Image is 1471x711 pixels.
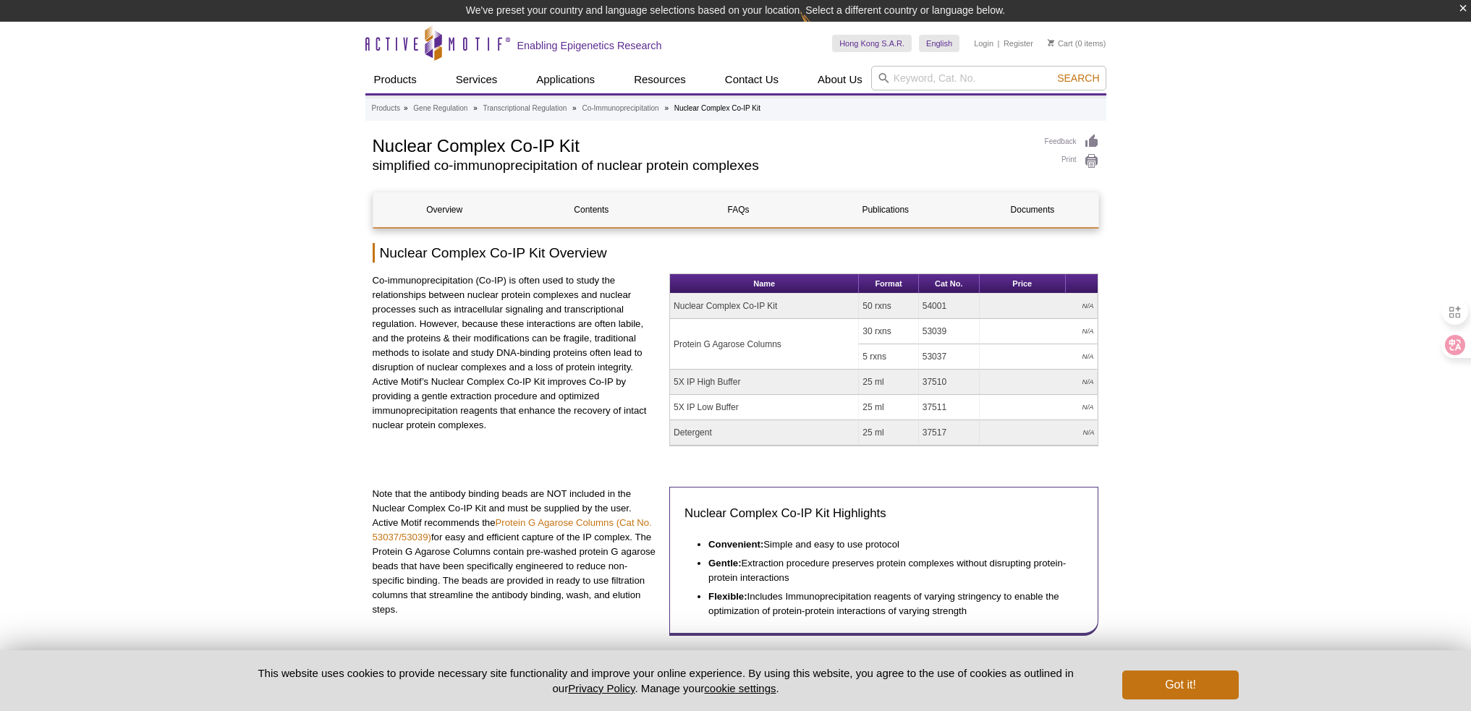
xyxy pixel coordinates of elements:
p: Note that the antibody binding beads are NOT included in the Nuclear Complex Co-IP Kit and must b... [373,487,659,617]
h2: simplified co-immunoprecipitation of nuclear protein complexes [373,159,1030,172]
li: » [664,104,669,112]
strong: Gentle: [708,558,741,569]
h2: Enabling Epigenetics Research [517,39,662,52]
a: Publications [814,192,957,227]
td: 37511 [919,395,980,420]
li: » [572,104,577,112]
a: Co-Immunoprecipitation [582,102,658,115]
a: FAQs [667,192,810,227]
button: cookie settings [704,682,776,694]
li: » [404,104,408,112]
p: Co-immunoprecipitation (Co-IP) is often used to study the relationships between nuclear protein c... [373,273,659,433]
a: Gene Regulation [413,102,467,115]
td: 53039 [919,319,980,344]
li: (0 items) [1048,35,1106,52]
td: Nuclear Complex Co-IP Kit [670,294,859,319]
td: 53037 [919,344,980,370]
a: English [919,35,959,52]
span: Search [1057,72,1099,84]
a: Contents [520,192,663,227]
h1: Nuclear Complex Co-IP Kit [373,134,1030,156]
td: 50 rxns [859,294,918,319]
img: Change Here [800,11,839,45]
a: Applications [527,66,603,93]
h2: Nuclear Complex Co-IP Kit Overview [373,243,1099,263]
li: Simple and easy to use protocol [708,533,1069,552]
td: 30 rxns [859,319,918,344]
a: Overview [373,192,516,227]
a: Login [974,38,993,48]
td: 54001 [919,294,980,319]
td: N/A [980,344,1098,370]
li: Nuclear Complex Co-IP Kit [674,104,760,112]
input: Keyword, Cat. No. [871,66,1106,90]
a: Transcriptional Regulation [483,102,567,115]
td: 5 rxns [859,344,918,370]
h3: Nuclear Complex Co-IP Kit Highlights [684,505,1083,522]
li: » [473,104,478,112]
td: 37510 [919,370,980,395]
td: N/A [980,395,1098,420]
td: N/A [980,294,1098,319]
td: 25 ml [859,395,918,420]
td: 5X IP Low Buffer [670,395,859,420]
li: Extraction procedure preserves protein complexes without disrupting protein-protein interactions [708,552,1069,585]
a: About Us [809,66,871,93]
td: N/A [980,370,1098,395]
td: 37517 [919,420,980,446]
button: Got it! [1122,670,1238,699]
a: Print [1045,153,1099,169]
p: This website uses cookies to provide necessary site functionality and improve your online experie... [233,665,1099,696]
a: Services [447,66,506,93]
button: Search [1053,72,1103,85]
a: Resources [625,66,695,93]
th: Name [670,274,859,294]
a: Protein G Agarose Columns (Cat No. 53037/53039) [373,517,652,542]
a: Cart [1048,38,1073,48]
td: 25 ml [859,420,918,446]
a: Documents [961,192,1103,227]
td: 25 ml [859,370,918,395]
th: Cat No. [919,274,980,294]
a: Contact Us [716,66,787,93]
strong: Convenient: [708,539,763,550]
th: Format [859,274,918,294]
td: N/A [980,319,1098,344]
a: Privacy Policy [568,682,635,694]
td: N/A [980,420,1098,446]
a: Products [365,66,425,93]
li: | [998,35,1000,52]
li: Includes Immunoprecipitation reagents of varying stringency to enable the optimization of protein... [708,585,1069,618]
a: Hong Kong S.A.R. [832,35,912,52]
td: Protein G Agarose Columns [670,319,859,370]
a: Products [372,102,400,115]
img: Your Cart [1048,39,1054,46]
td: Detergent [670,420,859,446]
a: Register [1004,38,1033,48]
td: 5X IP High Buffer [670,370,859,395]
a: Feedback [1045,134,1099,150]
th: Price [980,274,1066,294]
strong: Flexible: [708,591,747,602]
